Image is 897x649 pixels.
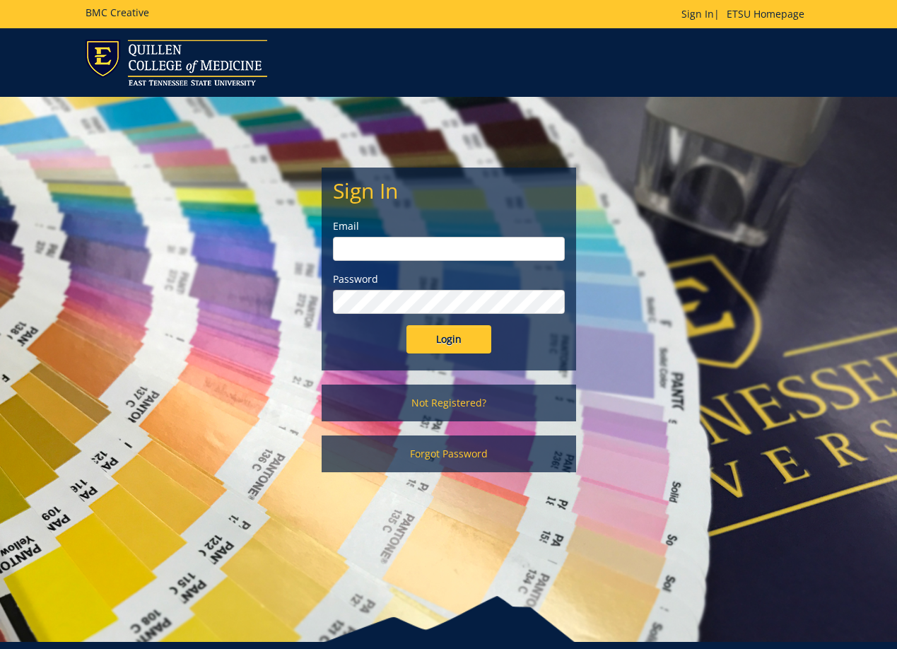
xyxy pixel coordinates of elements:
p: | [681,7,811,21]
a: Forgot Password [322,435,576,472]
label: Password [333,272,565,286]
h5: BMC Creative [86,7,149,18]
input: Login [406,325,491,353]
label: Email [333,219,565,233]
img: ETSU logo [86,40,267,86]
a: Not Registered? [322,385,576,421]
a: ETSU Homepage [720,7,811,21]
a: Sign In [681,7,714,21]
h2: Sign In [333,179,565,202]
